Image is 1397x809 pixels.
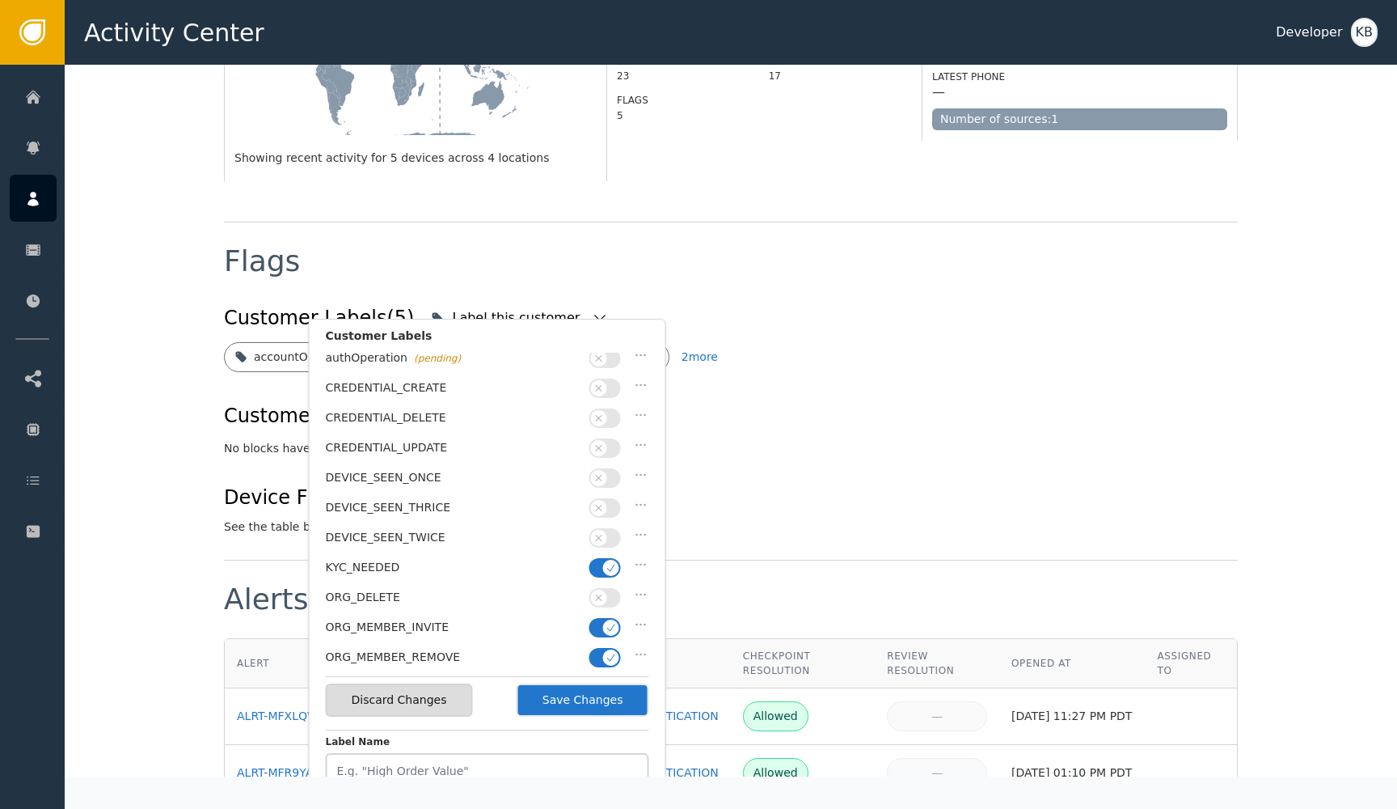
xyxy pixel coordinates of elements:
th: Review Resolution [875,639,999,688]
button: 2more [682,342,718,372]
button: KB [1351,18,1378,47]
div: CREDENTIAL_DELETE [326,409,581,426]
div: Flags [224,247,300,276]
div: Alerts (17) [224,585,378,614]
div: — [897,708,977,725]
div: — [897,765,977,781]
a: ALRT-MFR9YAFEDXI1 [237,765,367,781]
th: Assigned To [1146,639,1237,688]
span: Activity Center [84,15,264,51]
div: No blocks have been applied to this customer [224,440,1238,457]
div: Allowed [753,708,798,725]
div: DEVICE_SEEN_TWICE [326,529,581,546]
div: Customer Labels [326,328,649,353]
div: Label this customer [452,308,584,328]
div: 17 [769,69,912,83]
div: [DATE] 01:10 PM PDT [1011,765,1133,781]
a: ALRT-MFXLQV9XSOMW [237,708,367,725]
div: Developer [1276,23,1342,42]
div: — [932,84,945,100]
div: Allowed [753,765,798,781]
th: Alert [225,639,379,688]
label: Flags [617,95,648,106]
div: Customer Labels (5) [224,303,414,332]
div: KYC_NEEDED [326,559,581,576]
div: 5 [617,108,745,123]
div: CREDENTIAL_CREATE [326,379,581,396]
label: Alerts Created [769,55,850,66]
div: 23 [617,69,745,83]
button: Discard Changes [326,684,473,717]
div: [DATE] 11:27 PM PDT [1011,708,1133,725]
th: Opened At [999,639,1145,688]
label: Label Name [326,735,649,753]
div: DEVICE_SEEN_ONCE [326,469,581,486]
div: Number of sources: 1 [932,108,1227,130]
div: Device Flags (2) [224,483,659,512]
div: accountOperation [254,349,355,366]
div: DEVICE_SEEN_THRICE [326,499,581,516]
input: E.g. "High Order Value" [326,753,649,789]
div: ORG_MEMBER_REMOVE [326,649,581,666]
span: (pending) [414,353,461,364]
div: ORG_DELETE [326,589,581,606]
div: authOperation [326,349,581,366]
div: Latest Phone [932,70,1227,84]
div: See the table below for details on device flags associated with this customer [224,519,659,536]
button: Label this customer [427,300,612,336]
div: CREDENTIAL_UPDATE [326,439,581,456]
div: ORG_MEMBER_INVITE [326,619,581,636]
div: Customer Blocks (0) [224,401,415,430]
label: Checkpoint Executions [617,55,745,66]
th: Checkpoint Resolution [731,639,875,688]
div: Showing recent activity for 5 devices across 4 locations [234,150,597,167]
button: Save Changes [517,684,649,717]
